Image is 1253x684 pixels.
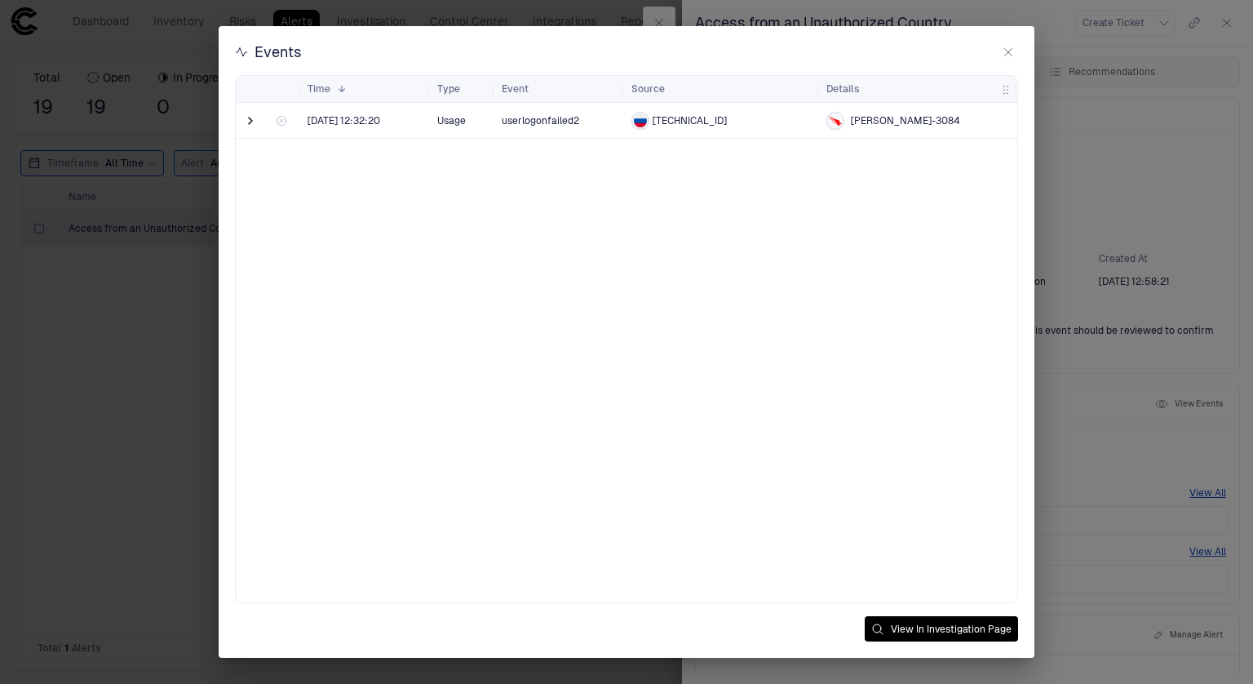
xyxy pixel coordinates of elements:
[502,82,529,95] span: Event
[275,114,288,127] div: Failed to logon
[235,42,302,62] div: Events
[653,114,727,127] span: [TECHNICAL_ID]
[308,82,330,95] span: Time
[829,114,842,127] div: Crowdstrike
[851,114,960,127] span: [PERSON_NAME]-3084
[308,114,380,127] div: 8/12/2025 18:32:20 (GMT+00:00 UTC)
[634,114,647,127] div: Russia
[502,115,579,127] span: userlogonfailed2
[631,82,665,95] span: Source
[437,104,489,137] span: Usage
[308,114,380,127] span: [DATE] 12:32:20
[826,82,860,95] span: Details
[865,616,1018,642] button: View In Investigation Page
[437,82,460,95] span: Type
[634,114,647,127] img: RU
